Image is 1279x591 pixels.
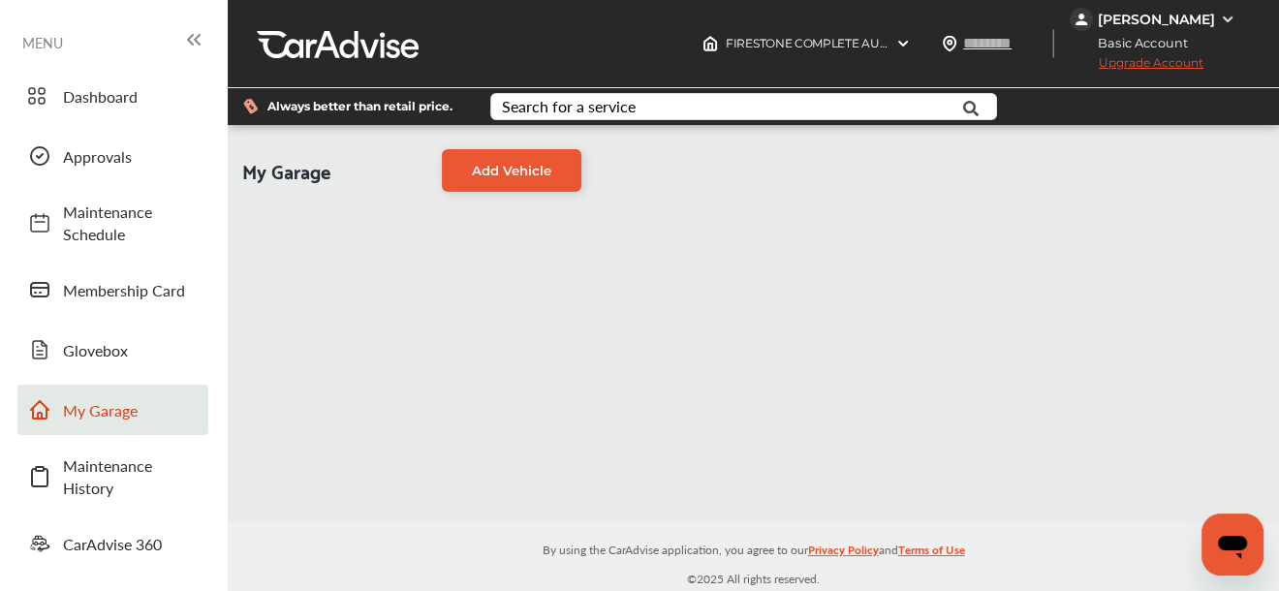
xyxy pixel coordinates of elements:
[1070,8,1093,31] img: jVpblrzwTbfkPYzPPzSLxeg0AAAAASUVORK5CYII=
[17,518,208,569] a: CarAdvise 360
[63,145,199,168] span: Approvals
[1220,12,1235,27] img: WGsFRI8htEPBVLJbROoPRyZpYNWhNONpIPPETTm6eUC0GeLEiAAAAAElFTkSuQmCC
[63,339,199,361] span: Glovebox
[63,201,199,245] span: Maintenance Schedule
[17,325,208,375] a: Glovebox
[17,385,208,435] a: My Garage
[1072,33,1202,53] span: Basic Account
[267,101,452,112] span: Always better than retail price.
[1201,513,1263,575] iframe: Button to launch messaging window
[1070,55,1203,79] span: Upgrade Account
[895,36,911,51] img: header-down-arrow.9dd2ce7d.svg
[472,163,551,178] span: Add Vehicle
[898,539,965,569] a: Terms of Use
[242,149,330,192] span: My Garage
[442,149,581,192] a: Add Vehicle
[17,191,208,255] a: Maintenance Schedule
[808,539,879,569] a: Privacy Policy
[63,85,199,108] span: Dashboard
[22,35,63,50] span: MENU
[17,131,208,181] a: Approvals
[243,98,258,114] img: dollor_label_vector.a70140d1.svg
[702,36,718,51] img: header-home-logo.8d720a4f.svg
[1052,29,1054,58] img: header-divider.bc55588e.svg
[17,264,208,315] a: Membership Card
[63,279,199,301] span: Membership Card
[502,99,636,114] div: Search for a service
[63,454,199,499] span: Maintenance History
[17,445,208,509] a: Maintenance History
[63,533,199,555] span: CarAdvise 360
[942,36,957,51] img: location_vector.a44bc228.svg
[63,399,199,421] span: My Garage
[726,36,1143,50] span: FIRESTONE COMPLETE AUTO CARE , 1362 WORCESTER ST Natick , MA 01760
[17,71,208,121] a: Dashboard
[228,539,1279,559] p: By using the CarAdvise application, you agree to our and
[1098,11,1215,28] div: [PERSON_NAME]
